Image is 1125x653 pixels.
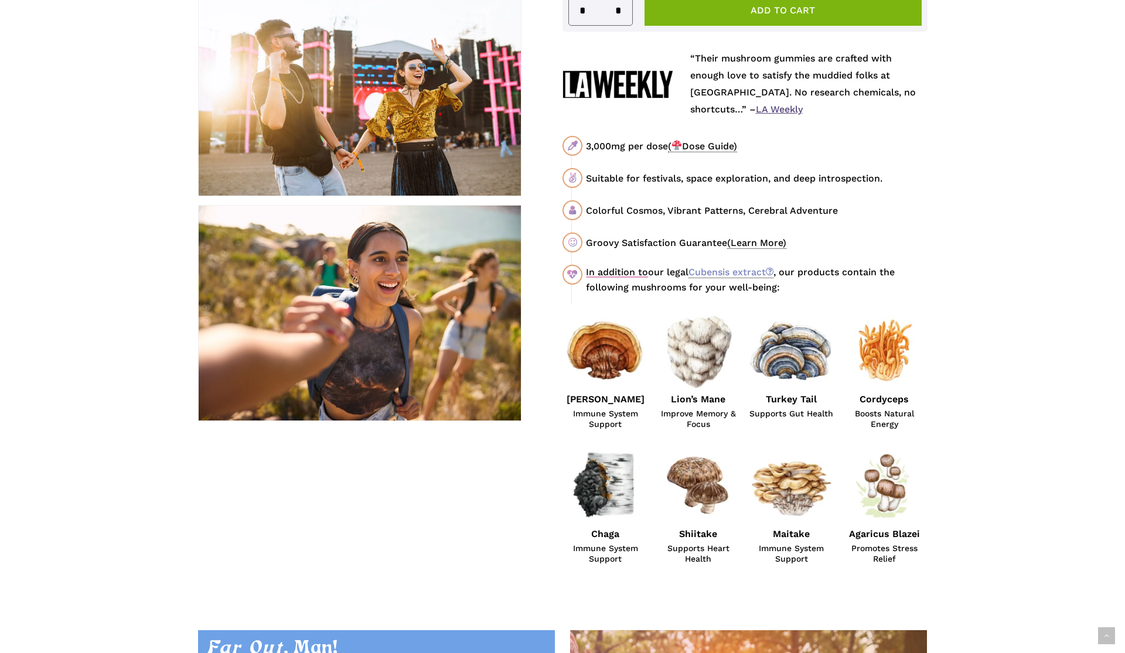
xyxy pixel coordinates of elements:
span: Boosts Natural Energy [841,408,927,429]
strong: Lion’s Mane [671,394,725,405]
img: Red Reishi Mushroom Illustration [562,309,648,394]
strong: Cordyceps [860,394,909,405]
strong: Shiitake [679,528,717,539]
img: Lions Mane Mushroom Illustration [656,309,741,394]
span: ( Dose Guide) [668,141,737,152]
strong: Maitake [773,528,810,539]
img: Cordyceps Mushroom Illustration [841,309,927,394]
a: Cubensis extract [688,266,773,278]
span: (Learn More) [727,237,786,249]
div: Colorful Cosmos, Vibrant Patterns, Cerebral Adventure [586,203,927,218]
img: Agaricus Blazel Murrill Mushroom Illustration [841,443,927,529]
img: Turkey Tail Mushroom Illustration [749,309,834,394]
img: Maitake Mushroom Illustration [749,443,834,529]
img: Chaga Mushroom Illustration [562,443,648,529]
div: 3,000mg per dose [586,139,927,153]
span: Immune System Support [562,408,648,429]
div: our legal , our products contain the following mushrooms for your well-being: [586,265,927,295]
img: Shiitake Mushroom Illustration [656,443,741,529]
strong: Agaricus Blazei [849,528,920,539]
span: Immune System Support [562,543,648,564]
strong: [PERSON_NAME] [567,394,645,405]
img: 🍄 [672,141,681,150]
p: “Their mushroom gummies are crafted with enough love to satisfy the muddied folks at [GEOGRAPHIC_... [690,50,928,118]
div: Groovy Satisfaction Guarantee [586,235,927,250]
span: Supports Heart Health [656,543,741,564]
span: Promotes Stress Relief [841,543,927,564]
span: Improve Memory & Focus [656,408,741,429]
u: In addition to [586,266,648,278]
a: LA Weekly [756,104,803,115]
span: Immune System Support [749,543,834,564]
div: Suitable for festivals, space exploration, and deep introspection. [586,171,927,186]
strong: Turkey Tail [766,394,817,405]
strong: Chaga [591,528,619,539]
img: La Weekly Logo [562,70,672,98]
span: Supports Gut Health [749,408,834,419]
a: Back to top [1098,628,1115,645]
